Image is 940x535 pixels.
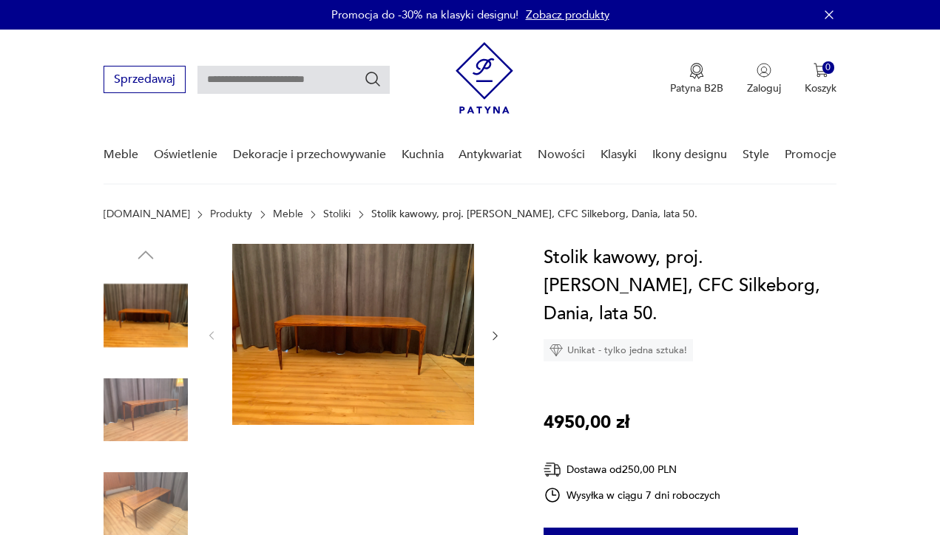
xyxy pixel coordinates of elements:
[785,126,836,183] a: Promocje
[323,208,351,220] a: Stoliki
[670,63,723,95] button: Patyna B2B
[456,42,513,114] img: Patyna - sklep z meblami i dekoracjami vintage
[371,208,697,220] p: Stolik kawowy, proj. [PERSON_NAME], CFC Silkeborg, Dania, lata 50.
[689,63,704,79] img: Ikona medalu
[544,460,721,479] div: Dostawa od 250,00 PLN
[805,63,836,95] button: 0Koszyk
[544,339,693,361] div: Unikat - tylko jedna sztuka!
[822,61,835,74] div: 0
[364,70,382,88] button: Szukaj
[232,244,474,425] img: Zdjęcie produktu Stolik kawowy, proj. Johannes Andersen, CFC Silkeborg, Dania, lata 50.
[652,126,727,183] a: Ikony designu
[743,126,769,183] a: Style
[104,208,190,220] a: [DOMAIN_NAME]
[273,208,303,220] a: Meble
[550,344,563,357] img: Ikona diamentu
[210,208,252,220] a: Produkty
[104,273,188,358] img: Zdjęcie produktu Stolik kawowy, proj. Johannes Andersen, CFC Silkeborg, Dania, lata 50.
[104,126,138,183] a: Meble
[402,126,444,183] a: Kuchnia
[154,126,217,183] a: Oświetlenie
[544,460,561,479] img: Ikona dostawy
[538,126,585,183] a: Nowości
[757,63,771,78] img: Ikonka użytkownika
[747,63,781,95] button: Zaloguj
[814,63,828,78] img: Ikona koszyka
[544,486,721,504] div: Wysyłka w ciągu 7 dni roboczych
[544,409,629,437] p: 4950,00 zł
[459,126,522,183] a: Antykwariat
[670,63,723,95] a: Ikona medaluPatyna B2B
[805,81,836,95] p: Koszyk
[331,7,518,22] p: Promocja do -30% na klasyki designu!
[233,126,386,183] a: Dekoracje i przechowywanie
[601,126,637,183] a: Klasyki
[104,75,186,86] a: Sprzedawaj
[526,7,609,22] a: Zobacz produkty
[544,244,837,328] h1: Stolik kawowy, proj. [PERSON_NAME], CFC Silkeborg, Dania, lata 50.
[670,81,723,95] p: Patyna B2B
[104,66,186,93] button: Sprzedawaj
[104,368,188,452] img: Zdjęcie produktu Stolik kawowy, proj. Johannes Andersen, CFC Silkeborg, Dania, lata 50.
[747,81,781,95] p: Zaloguj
